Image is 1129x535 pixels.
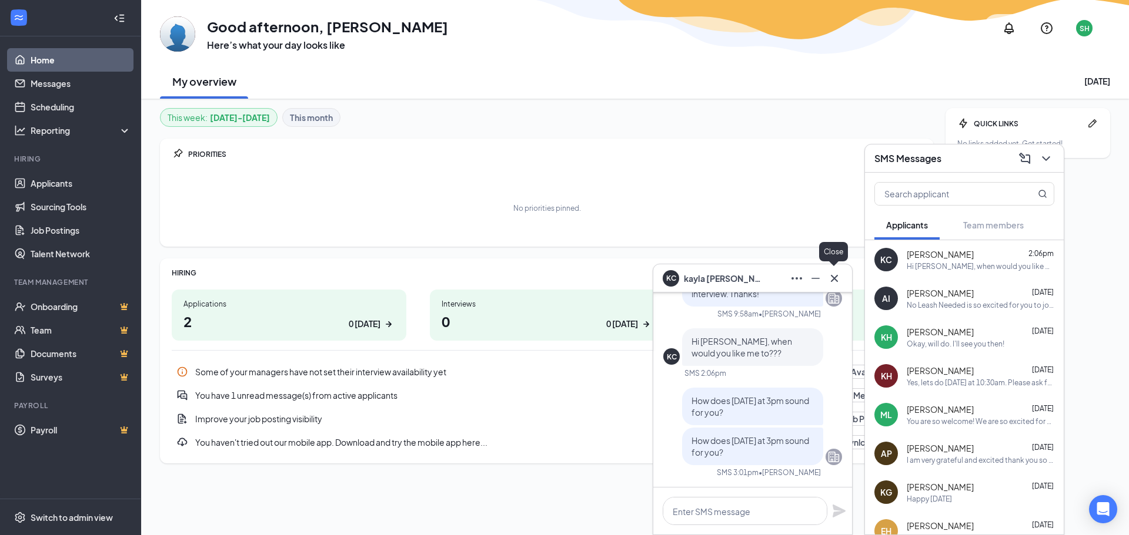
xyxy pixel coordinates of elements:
svg: ArrowRight [640,318,652,330]
svg: Info [176,366,188,378]
div: Team Management [14,277,129,287]
button: Read Messages [824,388,901,402]
span: [DATE] [1032,482,1054,490]
a: DownloadYou haven't tried out our mobile app. Download and try the mobile app here...Download AppPin [172,430,922,454]
a: DoubleChatActiveYou have 1 unread message(s) from active applicantsRead MessagesPin [172,383,922,407]
div: You have 1 unread message(s) from active applicants [172,383,922,407]
div: You are so welcome! We are so excited for you to work with us! Enjoy the new year! [907,416,1054,426]
a: Home [31,48,131,72]
div: 0 [DATE] [349,318,380,330]
svg: Settings [14,512,26,523]
span: [DATE] [1032,327,1054,335]
span: Team members [963,220,1024,230]
svg: ComposeMessage [1018,152,1032,166]
a: PayrollCrown [31,418,131,442]
h1: Good afternoon, [PERSON_NAME] [207,16,448,36]
svg: DoubleChatActive [176,389,188,401]
span: How does [DATE] at 3pm sound for you? [692,435,809,457]
div: No priorities pinned. [513,203,581,213]
div: You haven't tried out our mobile app. Download and try the mobile app here... [172,430,922,454]
svg: Collapse [113,12,125,24]
span: [PERSON_NAME] [907,248,974,260]
div: KG [880,486,892,498]
div: Interviews [442,299,653,309]
svg: ChevronDown [1039,152,1053,166]
svg: Plane [832,504,846,518]
div: AP [881,447,892,459]
div: SMS 2:06pm [684,368,726,378]
b: This month [290,111,333,124]
div: No links added yet. Get started! [957,139,1098,149]
h1: 2 [183,311,395,331]
div: You have 1 unread message(s) from active applicants [195,389,817,401]
a: Applicants [31,171,131,195]
div: AI [882,292,890,304]
span: Hi [PERSON_NAME], when would you like me to??? [692,336,792,358]
div: Happy [DATE] [907,494,952,504]
div: KC [880,254,892,265]
span: [PERSON_NAME] [907,287,974,299]
div: SMS 3:01pm [717,467,759,477]
svg: QuestionInfo [1040,21,1054,35]
div: KC [667,352,677,362]
div: No Leash Needed is so excited for you to join our team! Do you know anyone else who might be inte... [907,300,1054,310]
div: This week : [168,111,270,124]
span: 2:06pm [1028,249,1054,258]
div: KH [881,331,892,343]
svg: Ellipses [790,271,804,285]
img: Sam Hamilton [160,16,195,52]
svg: ArrowRight [383,318,395,330]
a: Applications20 [DATE]ArrowRight [172,290,406,341]
div: Yes, lets do [DATE] at 10:30am. Please ask for [PERSON_NAME] at front desk and I will meet you th... [907,378,1054,388]
svg: Download [176,436,188,448]
span: [PERSON_NAME] [907,520,974,531]
div: Applications [183,299,395,309]
a: OnboardingCrown [31,295,131,318]
div: Some of your managers have not set their interview availability yet [195,366,821,378]
svg: Pin [172,148,183,160]
svg: DocumentAdd [176,413,188,425]
a: Messages [31,72,131,95]
a: Talent Network [31,242,131,265]
svg: Analysis [14,125,26,136]
div: I am very grateful and excited thank you so much [907,455,1054,465]
span: [PERSON_NAME] [907,481,974,493]
div: PRIORITIES [188,149,922,159]
button: ChevronDown [1036,149,1054,168]
span: Applicants [886,220,928,230]
div: Switch to admin view [31,512,113,523]
div: 0 [DATE] [606,318,638,330]
button: Ellipses [786,269,805,288]
span: [PERSON_NAME] [907,365,974,376]
span: [DATE] [1032,288,1054,297]
span: [DATE] [1032,365,1054,374]
div: QUICK LINKS [974,119,1082,129]
svg: Company [827,450,841,464]
svg: MagnifyingGlass [1038,189,1047,198]
div: Hi [PERSON_NAME], when would you like me to??? [907,261,1054,271]
div: Close [819,242,848,261]
span: • [PERSON_NAME] [759,467,821,477]
div: SH [1080,23,1090,33]
span: [PERSON_NAME] [907,326,974,338]
a: Scheduling [31,95,131,119]
div: Improve your job posting visibility [172,407,922,430]
svg: Cross [827,271,841,285]
h3: Here’s what your day looks like [207,39,448,52]
span: How does [DATE] at 3pm sound for you? [692,395,809,418]
a: SurveysCrown [31,365,131,389]
div: KH [881,370,892,382]
svg: Company [827,291,841,305]
input: Search applicant [875,183,1014,205]
div: [DATE] [1084,75,1110,87]
span: [DATE] [1032,404,1054,413]
span: [DATE] [1032,443,1054,452]
span: [DATE] [1032,520,1054,529]
div: Payroll [14,401,129,410]
svg: Minimize [809,271,823,285]
svg: Bolt [957,117,969,129]
span: [PERSON_NAME] [907,442,974,454]
a: DocumentsCrown [31,342,131,365]
button: ComposeMessage [1014,149,1033,168]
